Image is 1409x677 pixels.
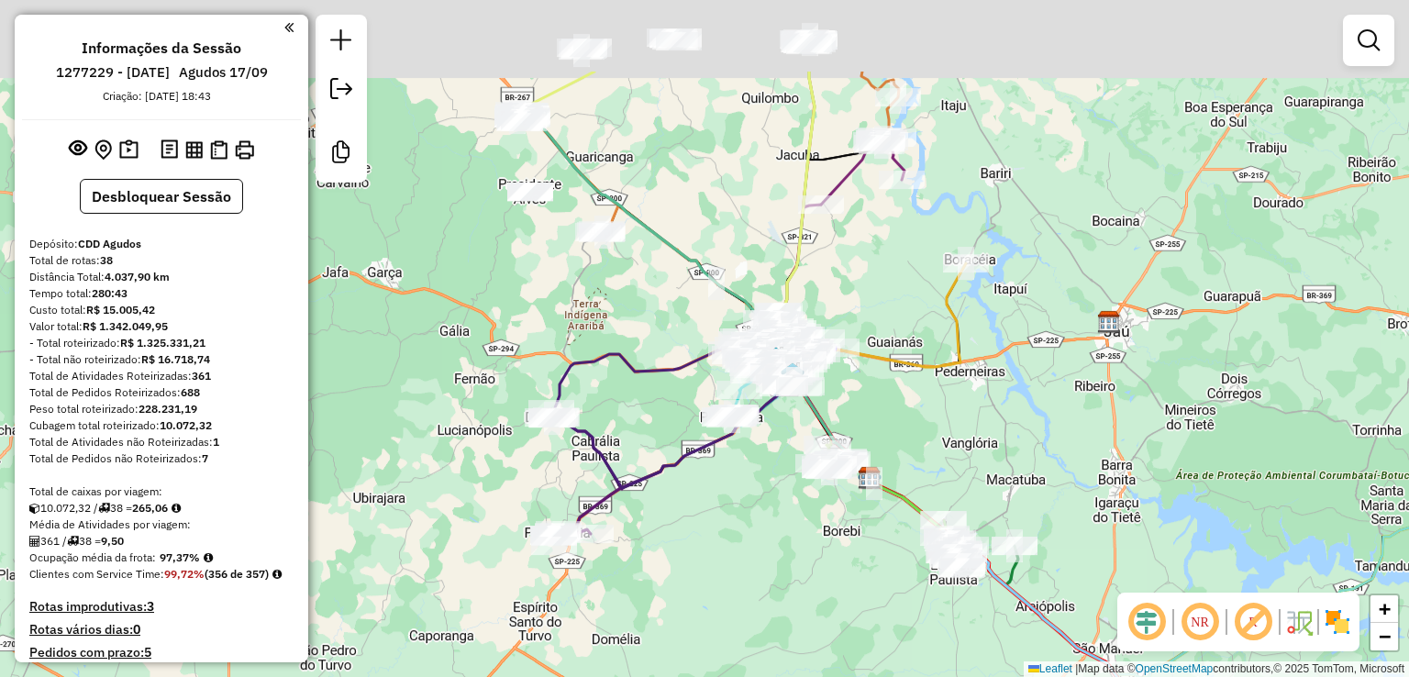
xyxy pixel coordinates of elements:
div: 10.072,32 / 38 = [29,500,294,516]
div: - Total não roteirizado: [29,351,294,368]
h4: Rotas vários dias: [29,622,294,638]
div: Total de Atividades Roteirizadas: [29,368,294,384]
h6: Agudos 17/09 [179,64,268,81]
strong: 5 [144,644,151,660]
div: 361 / 38 = [29,533,294,549]
i: Total de rotas [67,536,79,547]
img: CDD Agudos [858,466,882,490]
span: Ocupação média da frota: [29,550,156,564]
span: + [1379,597,1391,620]
a: OpenStreetMap [1136,662,1214,675]
div: Atividade não roteirizada - Supermercado Serve T [507,183,553,201]
button: Desbloquear Sessão [80,179,243,214]
div: Peso total roteirizado: [29,401,294,417]
strong: 228.231,19 [139,402,197,416]
button: Centralizar mapa no depósito ou ponto de apoio [91,136,116,164]
div: Distância Total: [29,269,294,285]
img: Exibir/Ocultar setores [1323,607,1352,637]
img: Fluxo de ruas [1284,607,1314,637]
i: Total de rotas [98,503,110,514]
i: Cubagem total roteirizado [29,503,40,514]
button: Painel de Sugestão [116,136,142,164]
em: Média calculada utilizando a maior ocupação (%Peso ou %Cubagem) de cada rota da sessão. Rotas cro... [204,552,213,563]
strong: CDD Agudos [78,237,141,250]
span: Clientes com Service Time: [29,567,164,581]
button: Logs desbloquear sessão [157,136,182,164]
div: Criação: [DATE] 18:43 [95,88,218,105]
div: Map data © contributors,© 2025 TomTom, Microsoft [1024,661,1409,677]
em: Rotas cross docking consideradas [272,569,282,580]
div: Média de Atividades por viagem: [29,516,294,533]
img: Bauru [764,346,788,370]
span: Exibir rótulo [1231,600,1275,644]
img: CDD Jau [1097,310,1121,334]
a: Zoom in [1370,595,1398,623]
button: Visualizar relatório de Roteirização [182,137,206,161]
strong: 0 [133,621,140,638]
a: Nova sessão e pesquisa [323,22,360,63]
strong: (356 de 357) [205,567,269,581]
button: Exibir sessão original [65,135,91,164]
span: Ocultar deslocamento [1125,600,1169,644]
div: Cubagem total roteirizado: [29,417,294,434]
strong: 38 [100,253,113,267]
h4: Informações da Sessão [82,39,241,57]
button: Imprimir Rotas [231,137,258,163]
strong: 3 [147,598,154,615]
strong: 10.072,32 [160,418,212,432]
strong: R$ 1.342.049,95 [83,319,168,333]
i: Total de Atividades [29,536,40,547]
div: Total de rotas: [29,252,294,269]
strong: R$ 1.325.331,21 [120,336,205,350]
div: Total de Pedidos não Roteirizados: [29,450,294,467]
strong: 688 [181,385,200,399]
strong: 265,06 [132,501,168,515]
i: Meta Caixas/viagem: 260,20 Diferença: 4,86 [172,503,181,514]
img: 617 UDC Light Bauru [781,361,804,385]
div: Total de Pedidos Roteirizados: [29,384,294,401]
a: Zoom out [1370,623,1398,650]
strong: 4.037,90 km [105,270,170,283]
strong: 97,37% [160,550,200,564]
span: Ocultar NR [1178,600,1222,644]
strong: 9,50 [101,534,124,548]
a: Exibir filtros [1350,22,1387,59]
a: Leaflet [1028,662,1072,675]
strong: 280:43 [92,286,128,300]
div: Tempo total: [29,285,294,302]
h6: 1277229 - [DATE] [56,64,170,81]
strong: 361 [192,369,211,383]
span: − [1379,625,1391,648]
button: Visualizar Romaneio [206,137,231,163]
h4: Rotas improdutivas: [29,599,294,615]
div: Total de Atividades não Roteirizadas: [29,434,294,450]
div: - Total roteirizado: [29,335,294,351]
a: Criar modelo [323,134,360,175]
strong: 1 [213,435,219,449]
div: Valor total: [29,318,294,335]
strong: R$ 16.718,74 [141,352,210,366]
strong: 99,72% [164,567,205,581]
div: Depósito: [29,236,294,252]
div: Total de caixas por viagem: [29,483,294,500]
div: Custo total: [29,302,294,318]
h4: Pedidos com prazo: [29,645,151,660]
span: | [1075,662,1078,675]
a: Clique aqui para minimizar o painel [284,17,294,38]
a: Exportar sessão [323,71,360,112]
strong: 7 [202,451,208,465]
strong: R$ 15.005,42 [86,303,155,316]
